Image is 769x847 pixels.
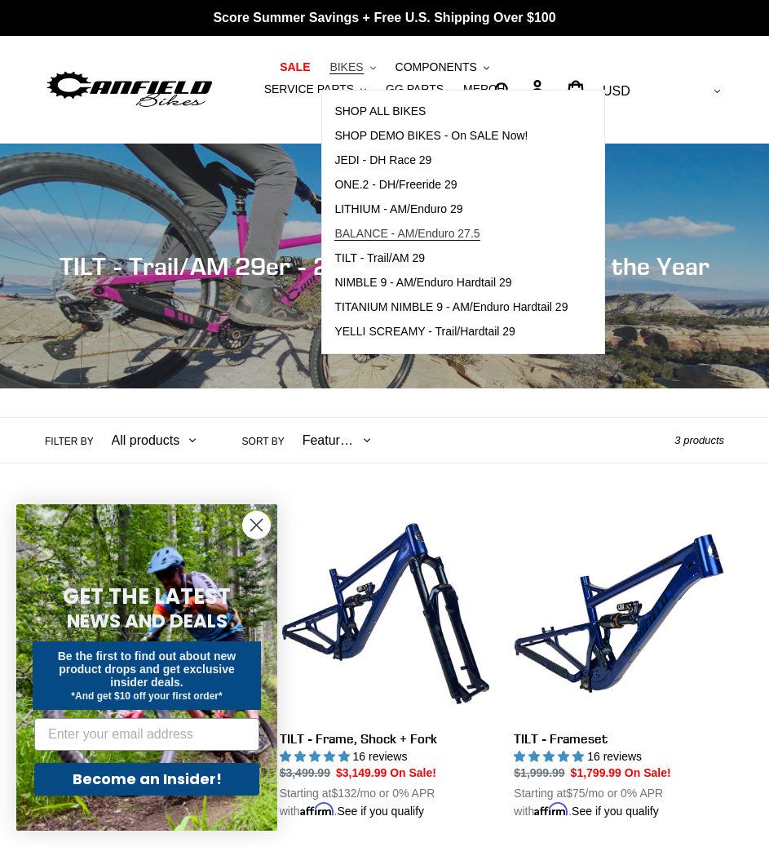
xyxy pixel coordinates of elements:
[322,246,580,271] a: TILT - Trail/AM 29
[322,320,580,344] a: YELLI SCREAMY - Trail/Hardtail 29
[322,271,580,295] a: NIMBLE 9 - AM/Enduro Hardtail 29
[334,129,528,143] span: SHOP DEMO BIKES - On SALE Now!
[334,276,511,290] span: NIMBLE 9 - AM/Enduro Hardtail 29
[322,124,580,149] a: SHOP DEMO BIKES - On SALE Now!
[256,78,374,100] button: SERVICE PARTS
[463,82,505,96] span: MERCH
[334,202,462,216] span: LITHIUM - AM/Enduro 29
[322,222,580,246] a: BALANCE - AM/Enduro 27.5
[387,56,497,78] button: COMPONENTS
[674,434,724,446] span: 3 products
[334,300,568,314] span: TITANIUM NIMBLE 9 - AM/Enduro Hardtail 29
[322,100,580,124] a: SHOP ALL BIKES
[321,56,383,78] button: BIKES
[334,178,457,192] span: ONE.2 - DH/Freeride 29
[329,60,363,74] span: BIKES
[334,104,426,118] span: SHOP ALL BIKES
[272,56,318,78] a: SALE
[67,608,228,634] span: NEWS AND DEALS
[386,82,444,96] span: GG PARTS
[378,78,452,100] a: GG PARTS
[322,173,580,197] a: ONE.2 - DH/Freeride 29
[264,82,354,96] span: SERVICE PARTS
[322,197,580,222] a: LITHIUM - AM/Enduro 29
[242,511,271,539] button: Close dialog
[58,650,236,689] span: Be the first to find out about new product drops and get exclusive insider deals.
[334,251,425,265] span: TILT - Trail/AM 29
[334,227,480,241] span: BALANCE - AM/Enduro 27.5
[45,434,94,449] label: Filter by
[45,68,214,110] img: Canfield Bikes
[71,690,222,702] span: *And get $10 off your first order*
[396,60,477,74] span: COMPONENTS
[34,718,259,751] input: Enter your email address
[455,78,513,100] a: MERCH
[63,582,231,611] span: GET THE LATEST
[34,763,259,796] button: Become an Insider!
[242,434,285,449] label: Sort by
[322,149,580,173] a: JEDI - DH Race 29
[322,295,580,320] a: TITANIUM NIMBLE 9 - AM/Enduro Hardtail 29
[280,60,310,74] span: SALE
[334,153,431,167] span: JEDI - DH Race 29
[334,325,515,339] span: YELLI SCREAMY - Trail/Hardtail 29
[60,251,709,281] span: TILT - Trail/AM 29er - 2024 All Mountain Bike of the Year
